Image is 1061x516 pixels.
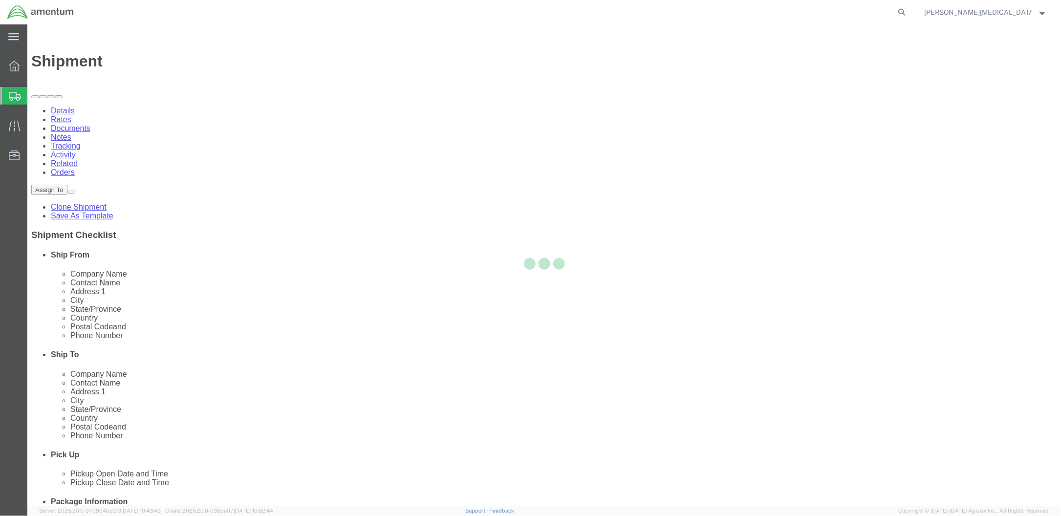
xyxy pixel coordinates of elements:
[121,508,161,514] span: [DATE] 10:43:43
[924,6,1047,18] button: [PERSON_NAME][MEDICAL_DATA]
[234,508,273,514] span: [DATE] 10:52:44
[925,7,1032,18] span: Carlos Fastin
[165,508,273,514] span: Client: 2025.20.0-035ba07
[490,508,515,514] a: Feedback
[7,5,74,20] img: logo
[39,508,161,514] span: Server: 2025.20.0-970904bc0f3
[465,508,490,514] a: Support
[899,507,1049,515] span: Copyright © [DATE]-[DATE] Agistix Inc., All Rights Reserved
